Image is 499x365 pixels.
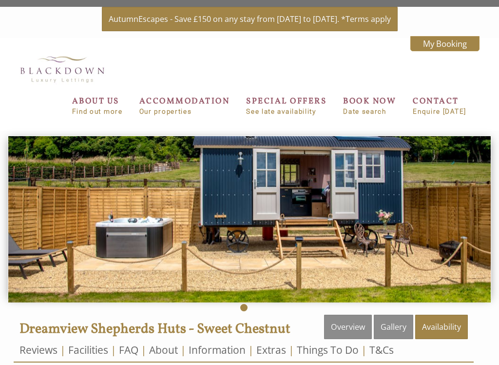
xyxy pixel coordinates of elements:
a: Things To Do [297,343,359,357]
a: Availability [415,315,468,339]
a: AutumnEscapes - Save £150 on any stay from [DATE] to [DATE]. *Terms apply [102,7,398,31]
a: About [149,343,178,357]
small: Our properties [139,108,230,115]
a: BOOK NOWDate search [343,96,396,115]
a: Extras [256,343,286,357]
a: Dreamview Shepherds Huts - Sweet Chestnut [19,320,290,339]
a: My Booking [410,36,480,51]
a: FAQ [119,343,138,357]
img: Blackdown Luxury Lettings [14,50,111,88]
a: T&Cs [369,343,394,357]
a: Information [189,343,246,357]
a: Reviews [19,343,58,357]
a: ACCOMMODATIONOur properties [139,96,230,115]
a: Overview [324,315,372,339]
small: Find out more [72,108,123,115]
a: Facilities [68,343,108,357]
small: See late availability [246,108,326,115]
small: Date search [343,108,396,115]
a: SPECIAL OFFERSSee late availability [246,96,326,115]
a: Gallery [374,315,413,339]
small: Enquire [DATE] [413,108,466,115]
a: ABOUT USFind out more [72,96,123,115]
a: CONTACTEnquire [DATE] [413,96,466,115]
